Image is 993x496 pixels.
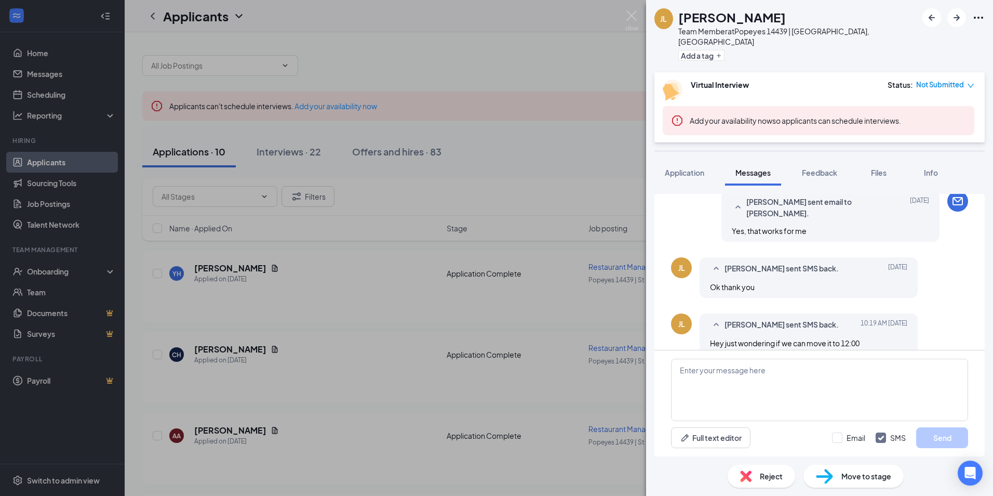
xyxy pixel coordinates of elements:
[735,168,771,177] span: Messages
[950,11,963,24] svg: ArrowRight
[690,116,901,125] span: so applicants can schedule interviews.
[671,427,750,448] button: Full text editorPen
[802,168,837,177] span: Feedback
[660,14,667,24] div: JL
[710,263,722,275] svg: SmallChevronUp
[678,26,917,47] div: Team Member at Popeyes 14439 | [GEOGRAPHIC_DATA], [GEOGRAPHIC_DATA]
[925,11,938,24] svg: ArrowLeftNew
[710,282,755,292] span: Ok thank you
[871,168,887,177] span: Files
[922,8,941,27] button: ArrowLeftNew
[746,196,882,219] span: [PERSON_NAME] sent email to [PERSON_NAME].
[710,338,860,348] span: Hey just wondering if we can move it to 12:00
[724,263,839,275] span: [PERSON_NAME] sent SMS back.
[972,11,985,24] svg: Ellipses
[958,461,983,486] div: Open Intercom Messenger
[760,471,783,482] span: Reject
[910,196,929,219] span: [DATE]
[691,80,749,89] b: Virtual Interview
[916,80,964,90] span: Not Submitted
[690,115,772,126] button: Add your availability now
[665,168,704,177] span: Application
[732,201,744,214] svg: SmallChevronUp
[678,263,685,273] div: JL
[716,53,722,59] svg: Plus
[947,8,966,27] button: ArrowRight
[888,80,913,90] div: Status :
[678,8,786,26] h1: [PERSON_NAME]
[678,50,724,61] button: PlusAdd a tag
[732,226,807,236] span: Yes, that works for me
[724,319,839,331] span: [PERSON_NAME] sent SMS back.
[967,82,974,89] span: down
[678,319,685,329] div: JL
[924,168,938,177] span: Info
[680,433,690,443] svg: Pen
[710,319,722,331] svg: SmallChevronUp
[951,195,964,207] svg: Email
[916,427,968,448] button: Send
[841,471,891,482] span: Move to stage
[861,319,907,331] span: [DATE] 10:19 AM
[671,114,683,127] svg: Error
[888,263,907,275] span: [DATE]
